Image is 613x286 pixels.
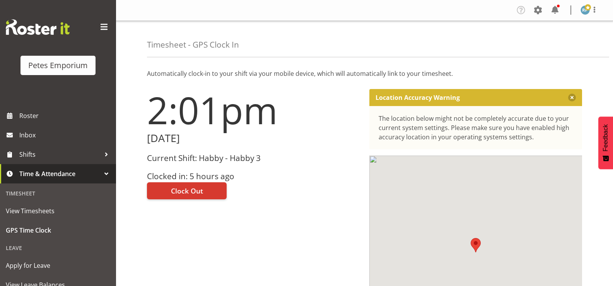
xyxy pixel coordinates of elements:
img: reina-puketapu721.jpg [581,5,590,15]
h1: 2:01pm [147,89,360,131]
div: Petes Emporium [28,60,88,71]
span: Clock Out [171,186,203,196]
span: View Timesheets [6,205,110,217]
img: Rosterit website logo [6,19,70,35]
span: Shifts [19,149,101,160]
span: Roster [19,110,112,122]
span: Feedback [602,124,609,151]
h4: Timesheet - GPS Clock In [147,40,239,49]
button: Feedback - Show survey [598,116,613,169]
button: Clock Out [147,182,227,199]
span: Inbox [19,129,112,141]
p: Location Accuracy Warning [376,94,460,101]
h3: Clocked in: 5 hours ago [147,172,360,181]
span: Apply for Leave [6,260,110,271]
a: GPS Time Clock [2,221,114,240]
a: Apply for Leave [2,256,114,275]
p: Automatically clock-in to your shift via your mobile device, which will automatically link to you... [147,69,582,78]
div: Leave [2,240,114,256]
a: View Timesheets [2,201,114,221]
span: GPS Time Clock [6,224,110,236]
h2: [DATE] [147,132,360,144]
div: Timesheet [2,185,114,201]
h3: Current Shift: Habby - Habby 3 [147,154,360,163]
div: The location below might not be completely accurate due to your current system settings. Please m... [379,114,573,142]
span: Time & Attendance [19,168,101,180]
button: Close message [568,94,576,101]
